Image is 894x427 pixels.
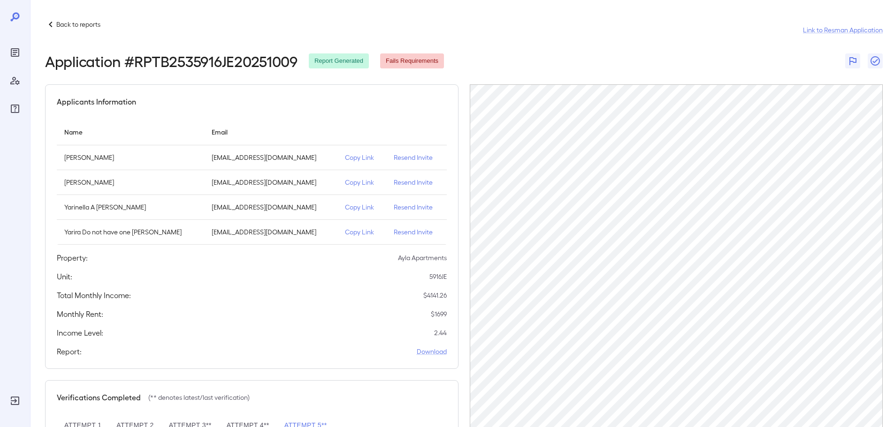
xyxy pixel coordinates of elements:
p: 5916JE [429,272,447,281]
p: (** denotes latest/last verification) [148,393,250,402]
p: Copy Link [345,153,379,162]
p: [EMAIL_ADDRESS][DOMAIN_NAME] [212,153,330,162]
div: Log Out [8,393,23,408]
h5: Applicants Information [57,96,136,107]
h5: Monthly Rent: [57,308,103,320]
p: $ 4141.26 [423,291,447,300]
p: Ayla Apartments [398,253,447,262]
p: Resend Invite [394,202,439,212]
p: Resend Invite [394,178,439,187]
a: Download [417,347,447,356]
a: Link to Resman Application [803,25,883,35]
p: [EMAIL_ADDRESS][DOMAIN_NAME] [212,202,330,212]
h5: Total Monthly Income: [57,290,131,301]
div: FAQ [8,101,23,116]
h2: Application # RPTB2535916JE20251009 [45,52,298,69]
table: simple table [57,119,447,245]
p: $ 1699 [431,309,447,319]
p: [EMAIL_ADDRESS][DOMAIN_NAME] [212,227,330,237]
h5: Property: [57,252,88,263]
p: [EMAIL_ADDRESS][DOMAIN_NAME] [212,178,330,187]
p: Resend Invite [394,227,439,237]
p: [PERSON_NAME] [64,153,197,162]
p: Copy Link [345,178,379,187]
h5: Verifications Completed [57,392,141,403]
th: Email [204,119,337,145]
button: Flag Report [845,53,860,68]
p: 2.44 [434,328,447,337]
th: Name [57,119,204,145]
p: Copy Link [345,227,379,237]
p: Yarinella A [PERSON_NAME] [64,202,197,212]
span: Fails Requirements [380,57,444,66]
p: Back to reports [56,20,100,29]
p: Resend Invite [394,153,439,162]
div: Manage Users [8,73,23,88]
h5: Report: [57,346,82,357]
button: Close Report [868,53,883,68]
div: Reports [8,45,23,60]
h5: Unit: [57,271,72,282]
span: Report Generated [309,57,369,66]
p: Copy Link [345,202,379,212]
p: Yarira Do not have one [PERSON_NAME] [64,227,197,237]
h5: Income Level: [57,327,103,338]
p: [PERSON_NAME] [64,178,197,187]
